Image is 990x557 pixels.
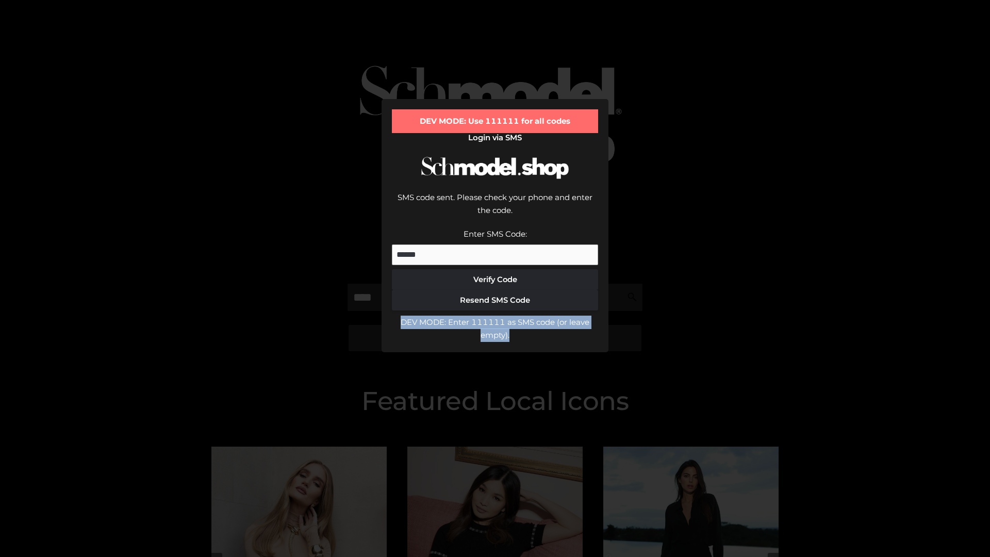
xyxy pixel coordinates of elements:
div: SMS code sent. Please check your phone and enter the code. [392,191,598,227]
button: Verify Code [392,269,598,290]
button: Resend SMS Code [392,290,598,310]
div: DEV MODE: Enter 111111 as SMS code (or leave empty). [392,316,598,342]
div: DEV MODE: Use 111111 for all codes [392,109,598,133]
h2: Login via SMS [392,133,598,142]
img: Schmodel Logo [418,148,572,188]
label: Enter SMS Code: [464,229,527,239]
